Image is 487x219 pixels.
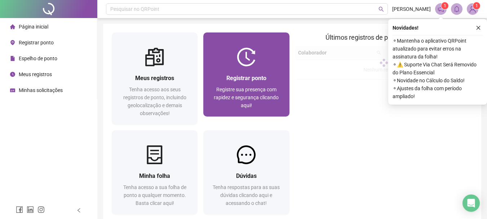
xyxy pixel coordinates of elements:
[378,6,384,12] span: search
[475,3,478,8] span: 1
[123,87,186,116] span: Tenha acesso aos seus registros de ponto, incluindo geolocalização e demais observações!
[392,5,431,13] span: [PERSON_NAME]
[10,56,15,61] span: file
[10,88,15,93] span: schedule
[462,194,480,212] div: Open Intercom Messenger
[203,130,289,214] a: DúvidasTenha respostas para as suas dúvidas clicando aqui e acessando o chat!
[441,2,448,9] sup: 1
[226,75,266,82] span: Registrar ponto
[10,72,15,77] span: clock-circle
[393,37,483,61] span: ⚬ Mantenha o aplicativo QRPoint atualizado para evitar erros na assinatura da folha!
[27,206,34,213] span: linkedin
[112,32,198,124] a: Meus registrosTenha acesso aos seus registros de ponto, incluindo geolocalização e demais observa...
[393,84,483,100] span: ⚬ Ajustes da folha com período ampliado!
[19,40,54,45] span: Registrar ponto
[438,6,444,12] span: notification
[37,206,45,213] span: instagram
[467,4,478,14] img: 90502
[203,32,289,117] a: Registrar pontoRegistre sua presença com rapidez e segurança clicando aqui!
[135,75,174,82] span: Meus registros
[326,34,442,41] span: Últimos registros de ponto sincronizados
[213,184,280,206] span: Tenha respostas para as suas dúvidas clicando aqui e acessando o chat!
[19,24,48,30] span: Página inicial
[444,3,446,8] span: 1
[393,24,419,32] span: Novidades !
[123,184,186,206] span: Tenha acesso a sua folha de ponto a qualquer momento. Basta clicar aqui!
[19,71,52,77] span: Meus registros
[453,6,460,12] span: bell
[19,56,57,61] span: Espelho de ponto
[393,61,483,76] span: ⚬ ⚠️ Suporte Via Chat Será Removido do Plano Essencial
[476,25,481,30] span: close
[236,172,257,179] span: Dúvidas
[112,130,198,214] a: Minha folhaTenha acesso a sua folha de ponto a qualquer momento. Basta clicar aqui!
[19,87,63,93] span: Minhas solicitações
[139,172,170,179] span: Minha folha
[76,208,81,213] span: left
[16,206,23,213] span: facebook
[10,24,15,29] span: home
[214,87,279,108] span: Registre sua presença com rapidez e segurança clicando aqui!
[473,2,480,9] sup: Atualize o seu contato no menu Meus Dados
[393,76,483,84] span: ⚬ Novidade no Cálculo do Saldo!
[10,40,15,45] span: environment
